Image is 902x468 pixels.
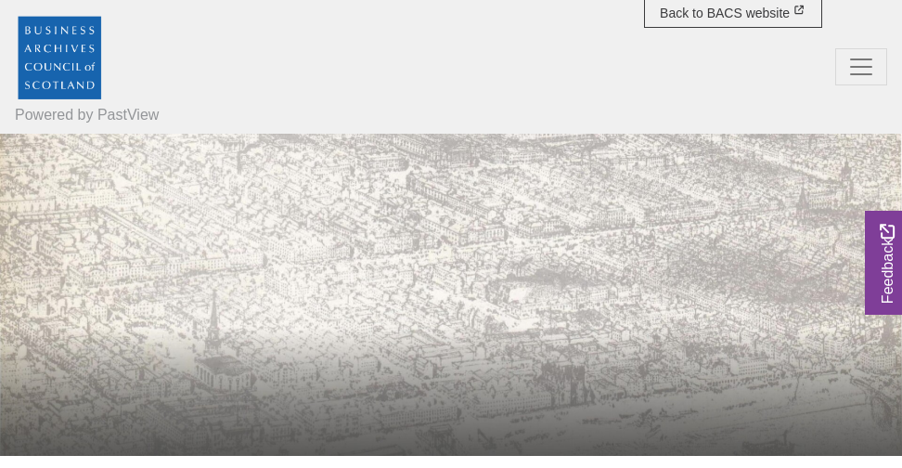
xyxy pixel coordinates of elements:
span: Menu [847,53,875,81]
img: Business Archives Council of Scotland [15,12,104,101]
button: Menu [835,48,887,85]
a: Would you like to provide feedback? [865,211,902,315]
span: Back to BACS website [660,6,790,20]
span: Feedback [877,224,899,304]
a: Powered by PastView [15,104,159,126]
a: Business Archives Council of Scotland logo [15,7,104,106]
